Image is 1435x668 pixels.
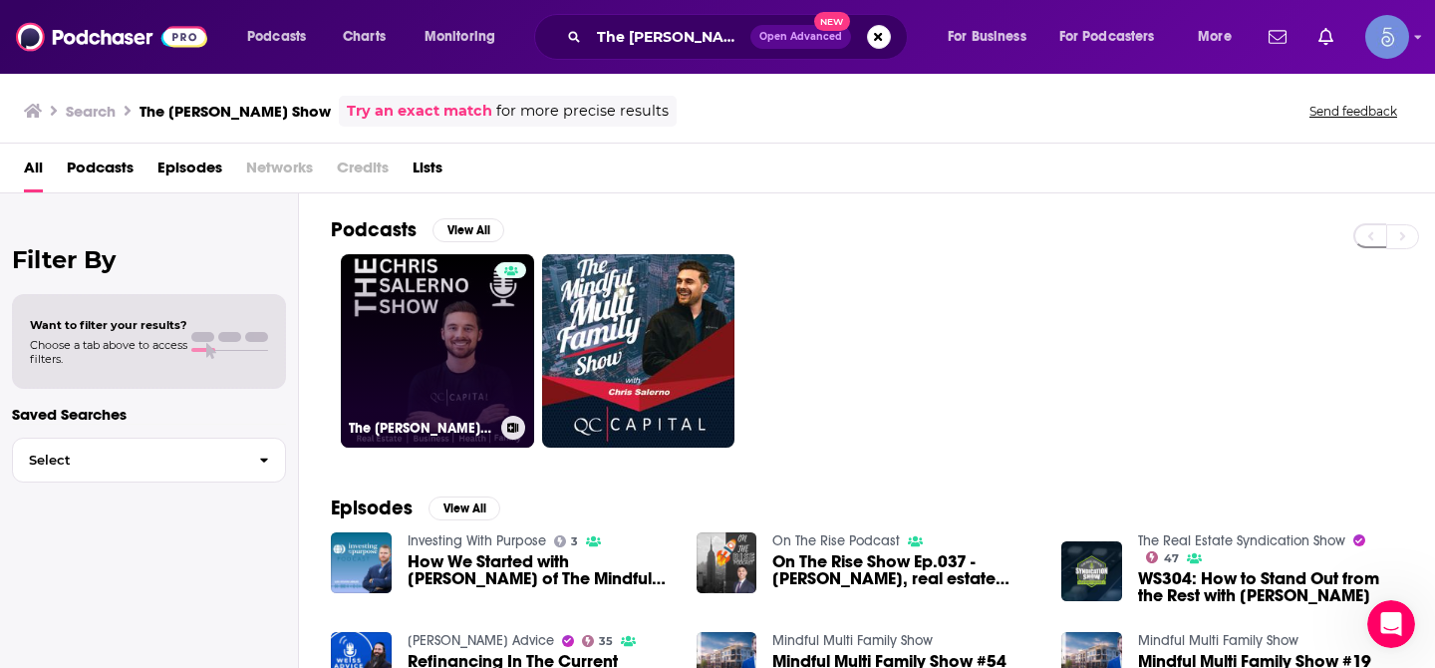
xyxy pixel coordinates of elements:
a: Investing With Purpose [408,532,546,549]
span: 3 [571,537,578,546]
button: Send feedback [1303,103,1403,120]
button: open menu [233,21,332,53]
a: EpisodesView All [331,496,500,520]
span: Logged in as Spiral5-G1 [1365,15,1409,59]
span: Choose a tab above to access filters. [30,338,187,366]
span: More [1198,23,1232,51]
span: Networks [246,152,313,192]
a: On The Rise Show Ep.037 - Chris Salerno, real estate agent turned fund manager of QC Capital and ... [772,553,1037,587]
a: Episodes [157,152,222,192]
span: On The Rise Show Ep.037 - [PERSON_NAME], real estate agent turned fund manager of QC Capital and ... [772,553,1037,587]
span: Charts [343,23,386,51]
span: Want to filter your results? [30,318,187,332]
h2: Filter By [12,245,286,274]
button: open menu [1046,21,1184,53]
a: 35 [582,635,614,647]
img: Podchaser - Follow, Share and Rate Podcasts [16,18,207,56]
a: Mindful Multi Family Show [772,632,933,649]
span: Select [13,454,243,467]
a: Podcasts [67,152,134,192]
button: open menu [411,21,521,53]
button: View All [432,218,504,242]
a: How We Started with Chris Salerno of The Mindful Multi Family Show [408,553,673,587]
span: How We Started with [PERSON_NAME] of The Mindful Multi Family Show [408,553,673,587]
span: 35 [599,637,613,646]
h3: The [PERSON_NAME] Show [140,102,331,121]
a: 47 [1146,551,1179,563]
img: WS304: How to Stand Out from the Rest with Chris Salerno [1061,541,1122,602]
a: Charts [330,21,398,53]
iframe: Intercom live chat [1367,600,1415,648]
a: Show notifications dropdown [1310,20,1341,54]
h2: Episodes [331,496,413,520]
a: Try an exact match [347,100,492,123]
a: Mindful Multi Family Show [1138,632,1298,649]
h2: Podcasts [331,217,417,242]
img: On The Rise Show Ep.037 - Chris Salerno, real estate agent turned fund manager of QC Capital and ... [697,532,757,593]
span: Monitoring [425,23,495,51]
a: The [PERSON_NAME] Show [341,254,534,448]
a: Weiss Advice [408,632,554,649]
a: The Real Estate Syndication Show [1138,532,1345,549]
img: User Profile [1365,15,1409,59]
span: Open Advanced [759,32,842,42]
span: 47 [1164,554,1179,563]
a: On The Rise Podcast [772,532,900,549]
span: For Podcasters [1059,23,1155,51]
button: Open AdvancedNew [750,25,851,49]
span: New [814,12,850,31]
span: for more precise results [496,100,669,123]
span: Podcasts [247,23,306,51]
span: Credits [337,152,389,192]
a: All [24,152,43,192]
button: open menu [934,21,1051,53]
p: Saved Searches [12,405,286,424]
div: Search podcasts, credits, & more... [553,14,927,60]
button: View All [429,497,500,520]
button: open menu [1184,21,1257,53]
a: WS304: How to Stand Out from the Rest with Chris Salerno [1138,570,1403,604]
span: For Business [948,23,1026,51]
img: How We Started with Chris Salerno of The Mindful Multi Family Show [331,532,392,593]
span: WS304: How to Stand Out from the Rest with [PERSON_NAME] [1138,570,1403,604]
a: Show notifications dropdown [1261,20,1294,54]
a: PodcastsView All [331,217,504,242]
button: Select [12,438,286,483]
h3: The [PERSON_NAME] Show [349,420,493,437]
input: Search podcasts, credits, & more... [589,21,750,53]
button: Show profile menu [1365,15,1409,59]
h3: Search [66,102,116,121]
a: Lists [413,152,442,192]
a: 3 [554,535,579,547]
